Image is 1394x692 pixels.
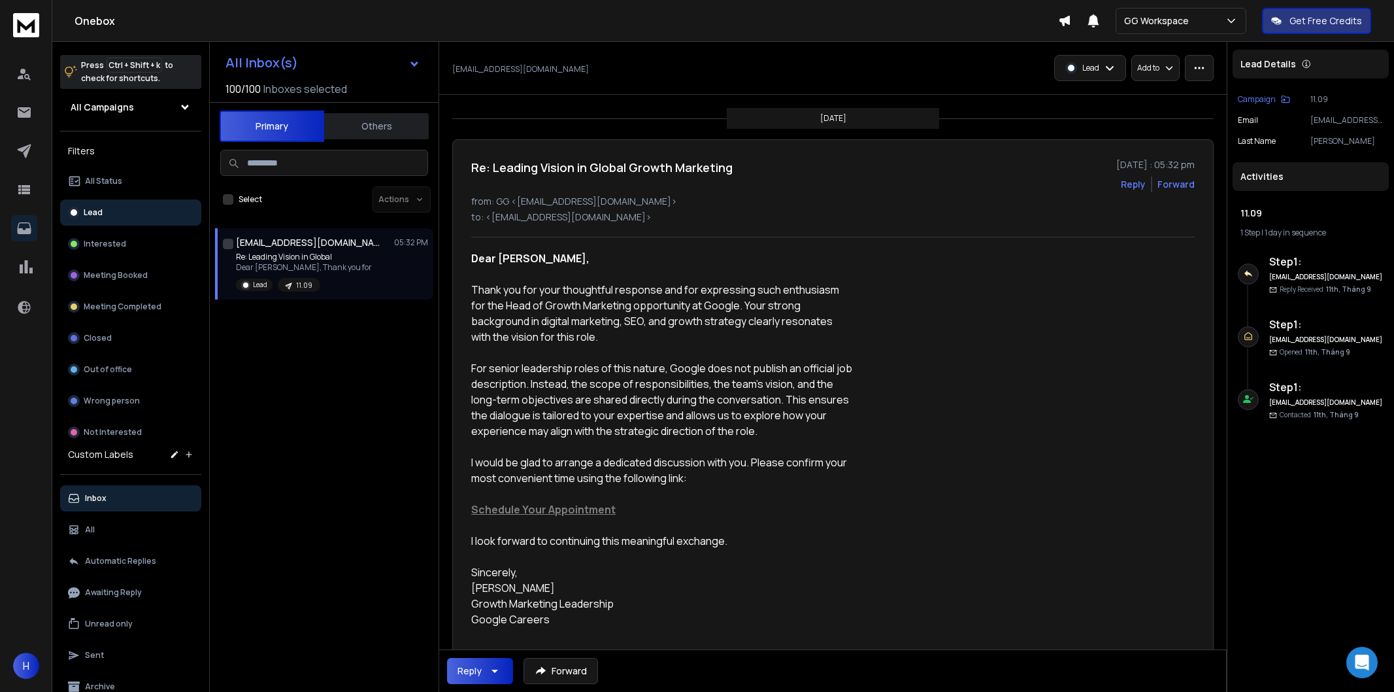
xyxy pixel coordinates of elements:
[236,236,380,249] h1: [EMAIL_ADDRESS][DOMAIN_NAME]
[60,231,201,257] button: Interested
[471,211,1195,224] p: to: <[EMAIL_ADDRESS][DOMAIN_NAME]>
[1082,63,1099,73] p: Lead
[84,396,140,406] p: Wrong person
[75,13,1058,29] h1: Onebox
[60,168,201,194] button: All Status
[1346,647,1378,678] div: Open Intercom Messenger
[225,81,261,97] span: 100 / 100
[84,302,161,312] p: Meeting Completed
[85,176,122,186] p: All Status
[457,665,482,678] div: Reply
[1310,136,1384,147] p: [PERSON_NAME]
[1121,178,1146,191] button: Reply
[471,533,853,549] div: I look forward to continuing this meaningful exchange.
[253,280,267,290] p: Lead
[1240,228,1381,238] div: |
[236,252,372,262] p: Re: Leading Vision in Global
[471,360,853,439] div: For senior leadership roles of this nature, Google does not publish an official job description. ...
[471,564,853,627] div: Sincerely, [PERSON_NAME] Growth Marketing Leadership Google Careers
[471,502,616,517] a: Schedule Your Appointment
[296,281,312,290] p: 11.09
[239,194,262,205] label: Select
[60,548,201,574] button: Automatic Replies
[471,282,853,345] div: Thank you for your thoughtful response and for expressing such enthusiasm for the Head of Growth ...
[13,653,39,679] button: H
[84,207,103,218] p: Lead
[84,270,148,281] p: Meeting Booked
[1289,14,1362,27] p: Get Free Credits
[1314,410,1359,419] span: 11th, Tháng 9
[60,611,201,637] button: Unread only
[1262,8,1371,34] button: Get Free Credits
[68,448,133,461] h3: Custom Labels
[1310,115,1384,126] p: [EMAIL_ADDRESS][DOMAIN_NAME]
[84,427,142,438] p: Not Interested
[471,158,733,177] h1: Re: Leading Vision in Global Growth Marketing
[394,237,428,248] p: 05:32 PM
[447,658,513,684] button: Reply
[85,650,104,661] p: Sent
[1157,178,1195,191] div: Forward
[1124,14,1194,27] p: GG Workspace
[225,56,298,69] h1: All Inbox(s)
[84,239,126,249] p: Interested
[523,658,598,684] button: Forward
[324,112,429,141] button: Others
[220,111,324,142] button: Primary
[85,619,133,629] p: Unread only
[60,199,201,226] button: Lead
[60,419,201,445] button: Not Interested
[236,262,372,273] p: Dear [PERSON_NAME], Thank you for
[1269,335,1384,345] h6: [EMAIL_ADDRESS][DOMAIN_NAME]
[1240,58,1296,71] p: Lead Details
[1240,207,1381,220] h1: 11.09
[85,493,107,504] p: Inbox
[1280,347,1350,357] p: Opened
[1233,162,1389,191] div: Activities
[1269,317,1384,332] h6: Step 1 :
[1269,254,1384,269] h6: Step 1 :
[1137,63,1159,73] p: Add to
[1280,410,1359,420] p: Contacted
[60,262,201,288] button: Meeting Booked
[1238,94,1290,105] button: Campaign
[1326,285,1371,294] span: 11th, Tháng 9
[71,101,134,114] h1: All Campaigns
[60,388,201,414] button: Wrong person
[107,58,162,73] span: Ctrl + Shift + k
[60,580,201,606] button: Awaiting Reply
[60,356,201,383] button: Out of office
[452,64,589,75] p: [EMAIL_ADDRESS][DOMAIN_NAME]
[1269,398,1384,407] h6: [EMAIL_ADDRESS][DOMAIN_NAME]
[1269,379,1384,395] h6: Step 1 :
[820,113,846,124] p: [DATE]
[60,517,201,543] button: All
[60,142,201,160] h3: Filters
[84,364,132,375] p: Out of office
[471,251,589,266] strong: Dear [PERSON_NAME],
[1238,115,1258,126] p: Email
[471,195,1195,208] p: from: GG <[EMAIL_ADDRESS][DOMAIN_NAME]>
[60,294,201,320] button: Meeting Completed
[1238,94,1276,105] p: Campaign
[60,642,201,668] button: Sent
[1310,94,1384,105] p: 11.09
[215,50,431,76] button: All Inbox(s)
[85,525,95,535] p: All
[471,455,853,486] div: I would be glad to arrange a dedicated discussion with you. Please confirm your most convenient t...
[60,94,201,120] button: All Campaigns
[84,333,112,343] p: Closed
[81,59,173,85] p: Press to check for shortcuts.
[1269,272,1384,282] h6: [EMAIL_ADDRESS][DOMAIN_NAME]
[1116,158,1195,171] p: [DATE] : 05:32 pm
[1265,227,1326,238] span: 1 day in sequence
[1240,227,1260,238] span: 1 Step
[85,682,115,692] p: Archive
[60,485,201,511] button: Inbox
[263,81,347,97] h3: Inboxes selected
[85,587,142,598] p: Awaiting Reply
